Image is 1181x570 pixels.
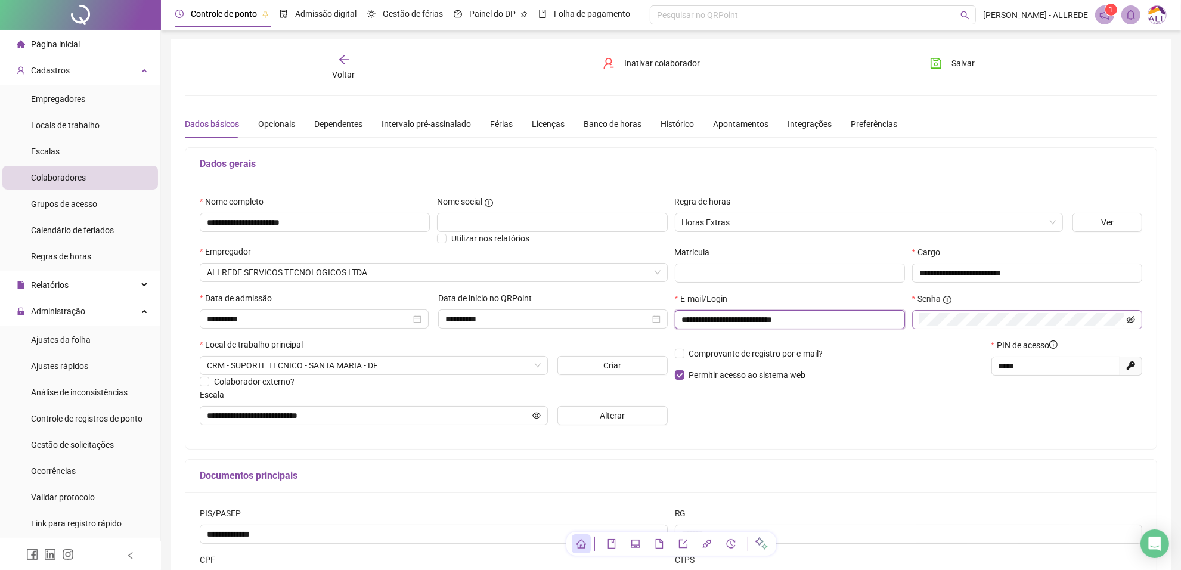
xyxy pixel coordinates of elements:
label: E-mail/Login [675,292,735,305]
span: Comprovante de registro por e-mail? [689,349,823,358]
span: notification [1099,10,1110,20]
span: Painel do DP [469,9,516,18]
span: Ver [1101,216,1114,229]
label: Local de trabalho principal [200,338,311,351]
span: Permitir acesso ao sistema web [689,370,806,380]
span: file [17,281,25,289]
span: Administração [31,306,85,316]
div: Preferências [851,117,897,131]
h5: Dados gerais [200,157,1142,171]
span: Alterar [600,409,625,422]
span: Colaboradores [31,173,86,182]
span: Relatórios [31,280,69,290]
button: Salvar [921,54,984,73]
div: Histórico [661,117,694,131]
span: Inativar colaborador [624,57,700,70]
span: Locais de trabalho [31,120,100,130]
span: Empregadores [31,94,85,104]
span: Cadastros [31,66,70,75]
div: Dados básicos [185,117,239,131]
span: search [960,11,969,20]
label: PIS/PASEP [200,507,249,520]
span: Folha de pagamento [554,9,630,18]
label: Escala [200,388,232,401]
span: linkedin [44,549,56,560]
span: pushpin [262,11,269,18]
span: left [126,552,135,560]
span: Senha [917,292,941,305]
label: Empregador [200,245,259,258]
span: Calendário de feriados [31,225,114,235]
span: Regras de horas [31,252,91,261]
sup: 1 [1105,4,1117,16]
span: user-delete [603,57,615,69]
span: eye [532,411,541,420]
span: sun [367,10,376,18]
label: Data de início no QRPoint [438,292,540,305]
span: Página inicial [31,39,80,49]
span: lock [17,307,25,315]
span: book [538,10,547,18]
span: facebook [26,549,38,560]
span: ALLREDE SERVICOS TECNOLOGICOS LTDA [207,264,661,281]
div: Integrações [788,117,832,131]
label: CPF [200,553,223,566]
button: Ver [1072,213,1142,232]
span: home [17,40,25,48]
span: Ajustes da folha [31,335,91,345]
span: CRM - SUPORTE TECNICO - SANTA MARIA - DF [207,357,541,374]
span: pushpin [520,11,528,18]
label: Matrícula [675,246,718,259]
span: info-circle [485,199,493,207]
label: RG [675,507,694,520]
div: Apontamentos [713,117,768,131]
span: file-done [280,10,288,18]
span: Gestão de solicitações [31,440,114,450]
span: home [576,539,586,549]
div: Licenças [532,117,565,131]
span: 1 [1109,5,1114,14]
div: Opcionais [258,117,295,131]
div: Open Intercom Messenger [1140,529,1169,558]
label: Regra de horas [675,195,739,208]
span: info-circle [1049,340,1058,349]
span: Gestão de férias [383,9,443,18]
div: Intervalo pré-assinalado [382,117,471,131]
button: Alterar [557,406,667,425]
span: file [655,539,664,549]
span: export [678,539,688,549]
span: info-circle [943,296,951,304]
span: arrow-left [338,54,350,66]
img: 75003 [1148,6,1166,24]
span: user-add [17,66,25,75]
span: Criar [603,359,621,372]
span: Colaborador externo? [214,377,295,386]
span: book [607,539,616,549]
label: Data de admissão [200,292,280,305]
div: Dependentes [314,117,362,131]
div: Férias [490,117,513,131]
button: Inativar colaborador [594,54,709,73]
span: Nome social [437,195,482,208]
label: CTPS [675,553,703,566]
span: Controle de registros de ponto [31,414,142,423]
h5: Documentos principais [200,469,1142,483]
span: Voltar [333,70,355,79]
span: Horas Extras [682,213,1056,231]
span: Ocorrências [31,466,76,476]
span: api [702,539,712,549]
span: save [930,57,942,69]
label: Nome completo [200,195,271,208]
span: Ajustes rápidos [31,361,88,371]
div: Banco de horas [584,117,641,131]
span: eye-invisible [1127,315,1135,324]
span: Link para registro rápido [31,519,122,528]
span: Admissão digital [295,9,357,18]
span: Controle de ponto [191,9,257,18]
label: Cargo [912,246,948,259]
span: clock-circle [175,10,184,18]
span: Utilizar nos relatórios [451,234,529,243]
span: laptop [631,539,640,549]
span: bell [1126,10,1136,20]
span: Análise de inconsistências [31,388,128,397]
